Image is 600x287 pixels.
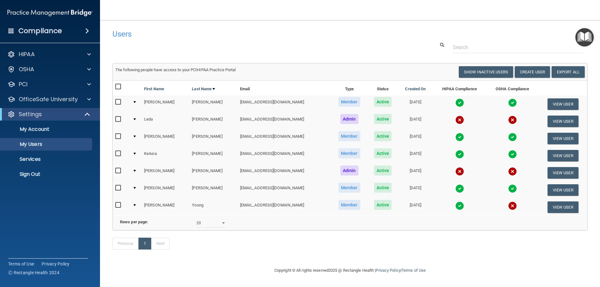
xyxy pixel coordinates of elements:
img: tick.e7d51cea.svg [508,98,517,107]
td: [DATE] [398,130,433,147]
div: Copyright © All rights reserved 2025 @ Rectangle Health | | [236,260,464,280]
span: Active [374,200,392,210]
span: Member [338,200,360,210]
td: [PERSON_NAME] [189,164,237,181]
img: cross.ca9f0e7f.svg [508,201,517,210]
span: Active [374,97,392,107]
td: [PERSON_NAME] [189,181,237,199]
td: [DATE] [398,181,433,199]
th: Email [237,81,331,96]
td: [DATE] [398,113,433,130]
td: [PERSON_NAME] [189,113,237,130]
img: tick.e7d51cea.svg [455,201,464,210]
th: OSHA Compliance [486,81,538,96]
button: Open Resource Center [575,28,594,47]
span: Member [338,131,360,141]
img: cross.ca9f0e7f.svg [455,116,464,124]
td: [EMAIL_ADDRESS][DOMAIN_NAME] [237,96,331,113]
img: tick.e7d51cea.svg [455,133,464,141]
button: Show Inactive Users [459,66,513,78]
img: tick.e7d51cea.svg [508,133,517,141]
p: PCI [19,81,27,88]
td: [EMAIL_ADDRESS][DOMAIN_NAME] [237,113,331,130]
h4: Users [112,30,386,38]
p: My Account [4,126,89,132]
td: Leda [142,113,189,130]
img: tick.e7d51cea.svg [508,184,517,193]
th: HIPAA Compliance [433,81,486,96]
a: 1 [138,238,151,250]
td: [PERSON_NAME] [189,96,237,113]
button: View User [547,98,578,110]
span: Active [374,166,392,176]
a: OfficeSafe University [7,96,91,103]
span: Member [338,183,360,193]
span: Active [374,131,392,141]
b: Rows per page: [120,220,148,224]
button: View User [547,133,578,144]
button: View User [547,150,578,161]
a: Privacy Policy [376,268,400,273]
img: cross.ca9f0e7f.svg [508,167,517,176]
span: Member [338,148,360,158]
td: [DATE] [398,96,433,113]
td: [EMAIL_ADDRESS][DOMAIN_NAME] [237,199,331,215]
p: OfficeSafe University [19,96,78,103]
img: cross.ca9f0e7f.svg [455,167,464,176]
th: Status [367,81,398,96]
td: [EMAIL_ADDRESS][DOMAIN_NAME] [237,164,331,181]
img: tick.e7d51cea.svg [455,98,464,107]
a: First Name [144,85,164,93]
a: Export All [552,66,585,78]
input: Search [453,42,583,53]
span: Active [374,183,392,193]
a: PCI [7,81,91,88]
p: OSHA [19,66,34,73]
p: My Users [4,141,89,147]
span: Member [338,97,360,107]
button: View User [547,201,578,213]
a: Last Name [192,85,215,93]
td: [PERSON_NAME] [189,147,237,164]
button: View User [547,167,578,179]
a: Created On [405,85,426,93]
a: Terms of Use [8,261,34,267]
img: tick.e7d51cea.svg [455,184,464,193]
td: [EMAIL_ADDRESS][DOMAIN_NAME] [237,147,331,164]
a: Previous [112,238,139,250]
td: [PERSON_NAME] [142,199,189,215]
td: Young [189,199,237,215]
td: [PERSON_NAME] [189,130,237,147]
p: Sign Out [4,171,89,177]
img: PMB logo [7,7,92,19]
p: HIPAA [19,51,35,58]
span: Active [374,114,392,124]
span: Admin [340,114,358,124]
button: View User [547,184,578,196]
img: cross.ca9f0e7f.svg [508,116,517,124]
img: tick.e7d51cea.svg [508,150,517,159]
td: [EMAIL_ADDRESS][DOMAIN_NAME] [237,181,331,199]
a: Privacy Policy [42,261,70,267]
td: [PERSON_NAME] [142,130,189,147]
td: [PERSON_NAME] [142,181,189,199]
a: Settings [7,111,91,118]
button: View User [547,116,578,127]
td: [DATE] [398,164,433,181]
a: HIPAA [7,51,91,58]
td: [DATE] [398,199,433,215]
td: [EMAIL_ADDRESS][DOMAIN_NAME] [237,130,331,147]
button: Create User [515,66,550,78]
a: Terms of Use [402,268,426,273]
td: [PERSON_NAME] [142,96,189,113]
td: KeAsia [142,147,189,164]
span: Admin [340,166,358,176]
td: [PERSON_NAME] [142,164,189,181]
p: Settings [19,111,42,118]
span: The following people have access to your PCIHIPAA Practice Portal [115,67,236,72]
span: Active [374,148,392,158]
a: Next [151,238,170,250]
h4: Compliance [18,27,62,35]
th: Type [331,81,367,96]
img: tick.e7d51cea.svg [455,150,464,159]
